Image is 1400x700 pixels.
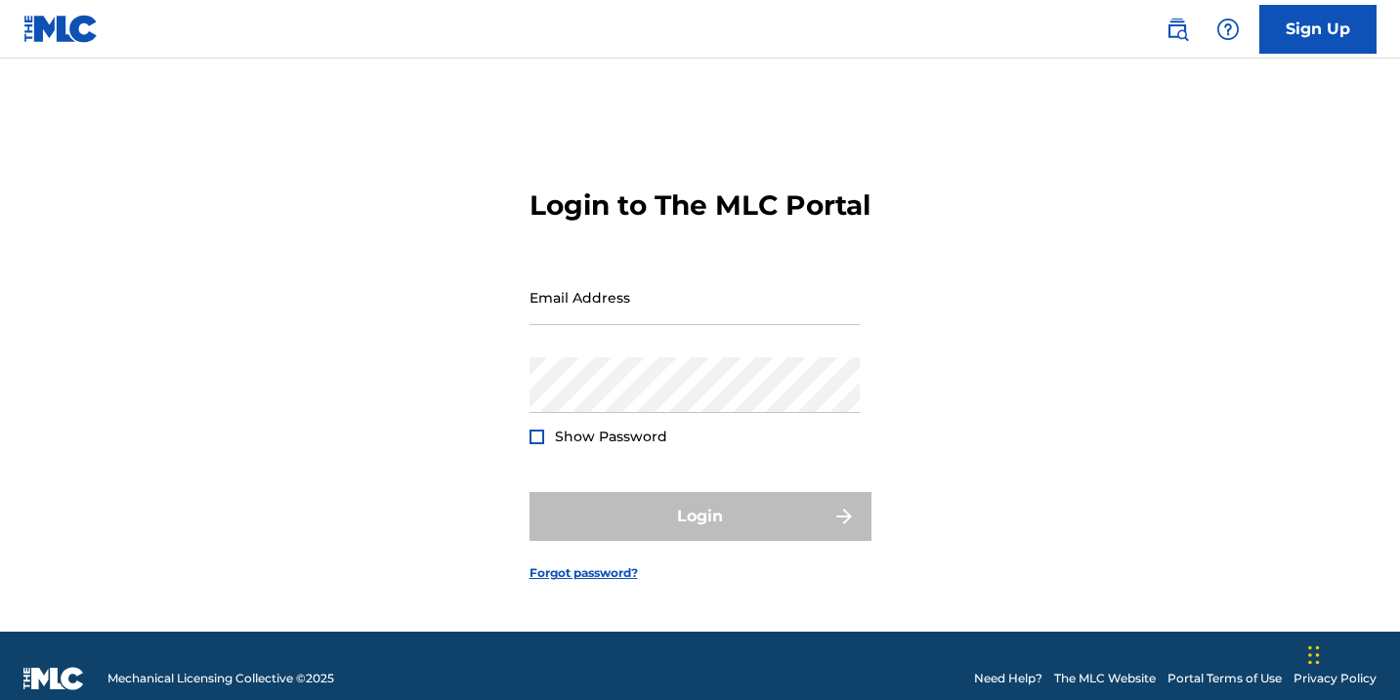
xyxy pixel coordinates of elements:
[530,564,638,582] a: Forgot password?
[1054,670,1156,687] a: The MLC Website
[1302,606,1400,700] iframe: Chat Widget
[974,670,1042,687] a: Need Help?
[1167,670,1282,687] a: Portal Terms of Use
[555,428,667,445] span: Show Password
[23,667,84,690] img: logo
[1294,670,1377,687] a: Privacy Policy
[1308,626,1320,684] div: Drag
[1259,5,1377,54] a: Sign Up
[23,15,99,43] img: MLC Logo
[530,188,870,223] h3: Login to The MLC Portal
[107,670,334,687] span: Mechanical Licensing Collective © 2025
[1216,18,1240,41] img: help
[1209,10,1248,49] div: Help
[1166,18,1189,41] img: search
[1158,10,1197,49] a: Public Search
